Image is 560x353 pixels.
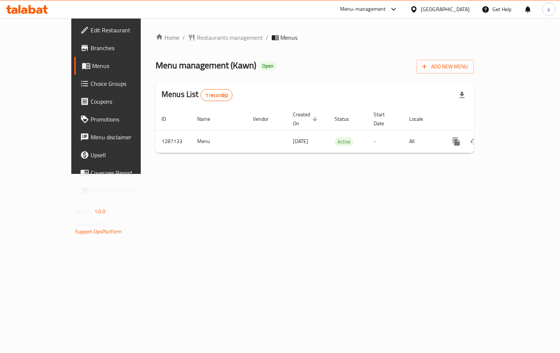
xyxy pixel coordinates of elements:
button: more [447,133,465,150]
a: Branches [74,39,165,57]
span: Promotions [91,115,159,124]
td: All [403,130,442,153]
span: Vendor [253,114,278,123]
button: Add New Menu [416,60,474,74]
span: 1.0.0 [94,207,106,216]
div: Menu-management [340,5,386,14]
a: Menus [74,57,165,75]
span: Created On [293,110,320,128]
span: Menu management ( Kawn ) [156,57,256,74]
div: [GEOGRAPHIC_DATA] [421,5,470,13]
span: Name [197,114,220,123]
li: / [266,33,268,42]
span: Menu disclaimer [91,133,159,142]
td: Menu [191,130,247,153]
h2: Menus List [162,89,232,101]
span: Coupons [91,97,159,106]
span: Branches [91,43,159,52]
a: Edit Restaurant [74,21,165,39]
span: [DATE] [293,136,308,146]
span: Upsell [91,150,159,159]
span: Add New Menu [422,62,468,71]
span: Version: [75,207,93,216]
a: Promotions [74,110,165,128]
td: - [368,130,403,153]
a: Grocery Checklist [74,182,165,200]
a: Coupons [74,93,165,110]
span: Open [259,63,276,69]
span: ID [162,114,176,123]
span: 1 record(s) [201,92,232,99]
nav: breadcrumb [156,33,474,42]
span: Choice Groups [91,79,159,88]
span: Coverage Report [91,168,159,177]
span: a [547,5,550,13]
a: Restaurants management [188,33,263,42]
td: 1287133 [156,130,191,153]
a: Choice Groups [74,75,165,93]
div: Export file [453,86,471,104]
span: Get support on: [75,219,109,229]
button: Change Status [465,133,483,150]
li: / [182,33,185,42]
span: Grocery Checklist [91,186,159,195]
span: Menus [92,61,159,70]
span: Active [335,137,354,146]
table: enhanced table [156,108,525,153]
a: Home [156,33,179,42]
span: Menus [280,33,297,42]
span: Locale [409,114,433,123]
span: Edit Restaurant [91,26,159,35]
span: Restaurants management [197,33,263,42]
a: Coverage Report [74,164,165,182]
div: Open [259,62,276,71]
span: Status [335,114,359,123]
div: Total records count [201,89,233,101]
th: Actions [442,108,525,130]
a: Menu disclaimer [74,128,165,146]
a: Support.OpsPlatform [75,227,122,236]
a: Upsell [74,146,165,164]
span: Start Date [374,110,394,128]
